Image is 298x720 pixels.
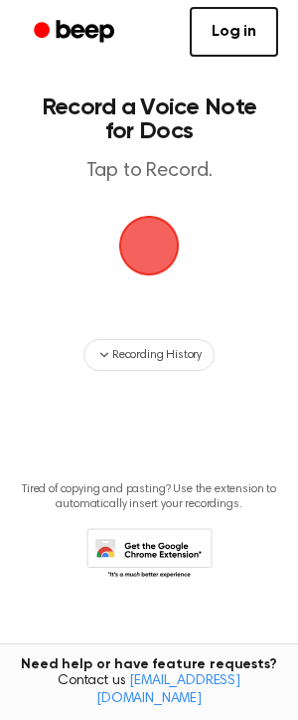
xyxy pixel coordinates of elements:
[16,482,282,512] p: Tired of copying and pasting? Use the extension to automatically insert your recordings.
[20,13,132,52] a: Beep
[83,339,215,371] button: Recording History
[96,674,240,706] a: [EMAIL_ADDRESS][DOMAIN_NAME]
[36,95,262,143] h1: Record a Voice Note for Docs
[12,673,286,708] span: Contact us
[119,216,179,275] button: Beep Logo
[36,159,262,184] p: Tap to Record.
[190,7,278,57] a: Log in
[112,346,202,364] span: Recording History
